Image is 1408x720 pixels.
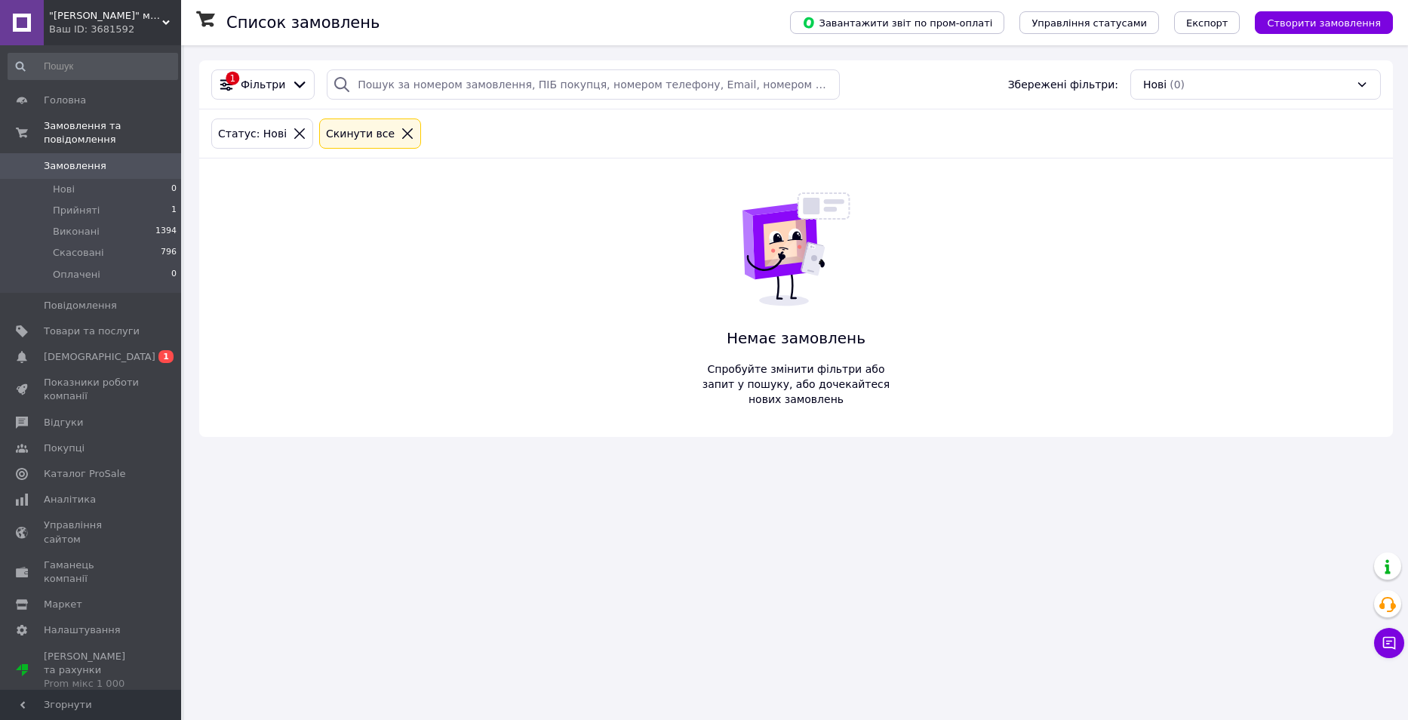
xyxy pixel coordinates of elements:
[1255,11,1393,34] button: Створити замовлення
[49,23,181,36] div: Ваш ID: 3681592
[323,125,398,142] div: Cкинути все
[802,16,992,29] span: Завантажити звіт по пром-оплаті
[49,9,162,23] span: "ЗАРІНА" магазин спортивного взуття
[1031,17,1147,29] span: Управління статусами
[44,442,85,455] span: Покупці
[44,94,86,107] span: Головна
[226,14,380,32] h1: Список замовлень
[44,558,140,586] span: Гаманець компанії
[44,623,121,637] span: Налаштування
[44,299,117,312] span: Повідомлення
[53,204,100,217] span: Прийняті
[44,518,140,546] span: Управління сайтом
[44,119,181,146] span: Замовлення та повідомлення
[53,225,100,238] span: Виконані
[44,493,96,506] span: Аналітика
[44,650,140,691] span: [PERSON_NAME] та рахунки
[44,350,155,364] span: [DEMOGRAPHIC_DATA]
[1374,628,1404,658] button: Чат з покупцем
[696,328,896,349] span: Немає замовлень
[171,183,177,196] span: 0
[53,246,104,260] span: Скасовані
[1186,17,1228,29] span: Експорт
[44,598,82,611] span: Маркет
[44,416,83,429] span: Відгуки
[44,467,125,481] span: Каталог ProSale
[158,350,174,363] span: 1
[8,53,178,80] input: Пошук
[53,268,100,282] span: Оплачені
[155,225,177,238] span: 1394
[1170,78,1185,91] span: (0)
[215,125,290,142] div: Статус: Нові
[44,159,106,173] span: Замовлення
[790,11,1004,34] button: Завантажити звіт по пром-оплаті
[1267,17,1381,29] span: Створити замовлення
[171,204,177,217] span: 1
[1019,11,1159,34] button: Управління статусами
[1240,16,1393,28] a: Створити замовлення
[161,246,177,260] span: 796
[327,69,840,100] input: Пошук за номером замовлення, ПІБ покупця, номером телефону, Email, номером накладної
[53,183,75,196] span: Нові
[1008,77,1118,92] span: Збережені фільтри:
[241,77,285,92] span: Фільтри
[696,362,896,407] span: Спробуйте змінити фільтри або запит у пошуку, або дочекайтеся нових замовлень
[1174,11,1240,34] button: Експорт
[171,268,177,282] span: 0
[44,677,140,691] div: Prom мікс 1 000
[44,376,140,403] span: Показники роботи компанії
[44,325,140,338] span: Товари та послуги
[1143,77,1167,92] span: Нові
